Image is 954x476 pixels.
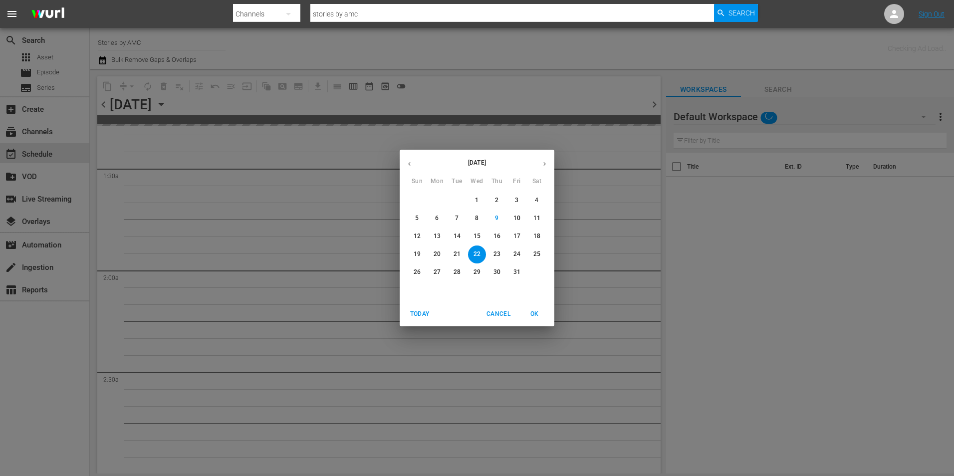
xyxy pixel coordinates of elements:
span: Fri [508,177,526,187]
button: 16 [488,228,506,245]
button: 3 [508,192,526,210]
button: Today [404,306,436,322]
p: 22 [474,250,480,258]
button: 9 [488,210,506,228]
button: 21 [448,245,466,263]
span: OK [522,309,546,319]
button: 18 [528,228,546,245]
span: Thu [488,177,506,187]
p: 15 [474,232,480,240]
span: Mon [428,177,446,187]
button: 15 [468,228,486,245]
p: 28 [454,268,461,276]
span: Sat [528,177,546,187]
p: 25 [533,250,540,258]
button: 13 [428,228,446,245]
p: 7 [455,214,459,223]
p: 30 [493,268,500,276]
span: Tue [448,177,466,187]
p: 21 [454,250,461,258]
p: 5 [415,214,419,223]
button: 11 [528,210,546,228]
button: 8 [468,210,486,228]
p: 26 [414,268,421,276]
span: Wed [468,177,486,187]
p: 31 [513,268,520,276]
button: 31 [508,263,526,281]
button: 27 [428,263,446,281]
button: 20 [428,245,446,263]
img: ans4CAIJ8jUAAAAAAAAAAAAAAAAAAAAAAAAgQb4GAAAAAAAAAAAAAAAAAAAAAAAAJMjXAAAAAAAAAAAAAAAAAAAAAAAAgAT5G... [24,2,72,26]
p: [DATE] [419,158,535,167]
p: 11 [533,214,540,223]
button: OK [518,306,550,322]
p: 13 [434,232,441,240]
p: 23 [493,250,500,258]
button: 10 [508,210,526,228]
button: 23 [488,245,506,263]
button: 4 [528,192,546,210]
button: 2 [488,192,506,210]
span: Sun [408,177,426,187]
p: 12 [414,232,421,240]
button: 25 [528,245,546,263]
p: 19 [414,250,421,258]
p: 18 [533,232,540,240]
p: 3 [515,196,518,205]
p: 17 [513,232,520,240]
button: 26 [408,263,426,281]
p: 16 [493,232,500,240]
p: 27 [434,268,441,276]
p: 4 [535,196,538,205]
button: Cancel [482,306,514,322]
p: 29 [474,268,480,276]
button: 12 [408,228,426,245]
span: Search [728,4,755,22]
button: 5 [408,210,426,228]
button: 30 [488,263,506,281]
button: 17 [508,228,526,245]
span: Cancel [486,309,510,319]
button: 1 [468,192,486,210]
a: Sign Out [919,10,945,18]
button: 22 [468,245,486,263]
button: 28 [448,263,466,281]
p: 1 [475,196,478,205]
button: 7 [448,210,466,228]
p: 14 [454,232,461,240]
p: 20 [434,250,441,258]
span: menu [6,8,18,20]
button: 6 [428,210,446,228]
button: 14 [448,228,466,245]
button: 24 [508,245,526,263]
p: 9 [495,214,498,223]
p: 10 [513,214,520,223]
p: 8 [475,214,478,223]
p: 6 [435,214,439,223]
p: 2 [495,196,498,205]
p: 24 [513,250,520,258]
button: 19 [408,245,426,263]
span: Today [408,309,432,319]
button: 29 [468,263,486,281]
